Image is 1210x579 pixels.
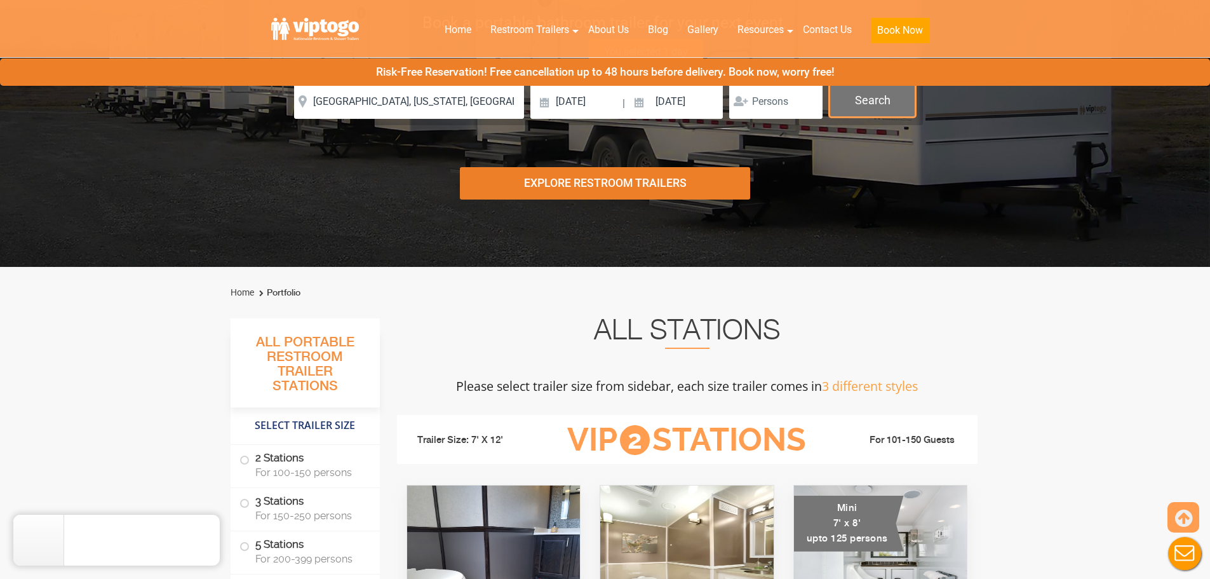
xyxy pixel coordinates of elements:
[530,83,621,119] input: Delivery
[239,531,371,571] label: 5 Stations
[256,285,300,301] li: Portfolio
[231,331,380,407] h3: All Portable Restroom Trailer Stations
[622,83,625,124] span: |
[620,425,650,455] span: 2
[231,414,380,438] h4: Select Trailer Size
[829,83,916,118] button: Search
[231,287,254,297] a: Home
[294,83,524,119] input: Where do you need your restroom?
[239,445,371,484] label: 2 Stations
[397,374,978,398] p: Please select trailer size from sidebar, each size trailer comes in
[460,167,750,200] div: Explore Restroom Trailers
[239,488,371,528] label: 3 Stations
[255,510,365,522] span: For 150-250 persons
[1159,528,1210,579] button: Live Chat
[822,378,918,395] span: 3 different styles
[678,16,728,44] a: Gallery
[397,318,978,349] h2: All Stations
[255,553,365,565] span: For 200-399 persons
[728,16,793,44] a: Resources
[481,16,579,44] a: Restroom Trailers
[793,16,861,44] a: Contact Us
[406,421,548,460] li: Trailer Size: 7' X 12'
[627,83,723,119] input: Pickup
[826,433,969,448] li: For 101-150 Guests
[871,18,929,43] button: Book Now
[548,423,826,458] h3: VIP Stations
[638,16,678,44] a: Blog
[729,83,823,119] input: Persons
[435,16,481,44] a: Home
[861,16,939,51] a: Book Now
[579,16,638,44] a: About Us
[794,496,904,552] div: Mini 7' x 8' upto 125 persons
[255,467,365,479] span: For 100-150 persons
